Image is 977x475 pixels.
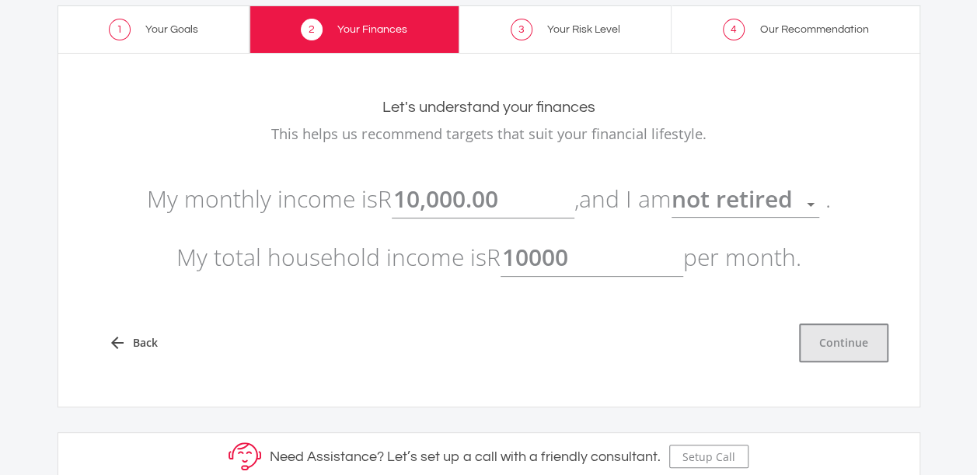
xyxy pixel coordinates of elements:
a: arrow_back Back [89,323,176,362]
span: not retired [672,183,793,215]
span: 3 [511,19,532,40]
i: arrow_back [108,334,127,352]
a: 3 Your Risk Level [459,5,672,53]
button: Continue [799,323,888,362]
span: Your Risk Level [547,24,620,35]
span: Your Goals [145,24,198,35]
p: This helps us recommend targets that suit your financial lifestyle. [85,123,892,145]
p: My monthly income is R , and I am . My total household income is R per month. [85,169,892,286]
a: 1 Your Goals [58,5,250,53]
span: Our Recommendation [759,24,868,35]
span: 1 [109,19,131,40]
button: Setup Call [669,445,748,468]
a: 4 Our Recommendation [672,5,920,53]
span: Back [133,334,158,351]
span: Your Finances [337,24,407,35]
span: 2 [301,19,323,40]
h5: Need Assistance? Let’s set up a call with a friendly consultant. [270,449,661,466]
h2: Let's understand your finances [85,98,892,117]
a: 2 Your Finances [249,5,459,53]
span: 4 [723,19,745,40]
